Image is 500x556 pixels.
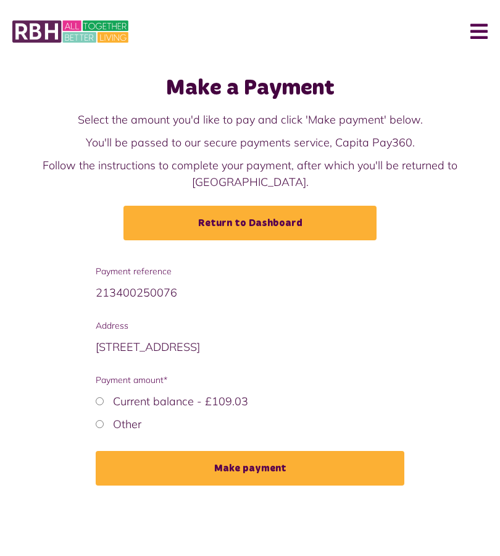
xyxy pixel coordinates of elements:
span: Address [96,319,404,332]
a: Return to Dashboard [123,206,377,240]
span: 213400250076 [96,285,177,300]
span: [STREET_ADDRESS] [96,340,200,354]
span: Payment amount* [96,374,404,387]
img: MyRBH [12,19,128,44]
label: Current balance - £109.03 [113,394,248,408]
h1: Make a Payment [12,75,488,102]
span: Payment reference [96,265,404,278]
p: Follow the instructions to complete your payment, after which you'll be returned to [GEOGRAPHIC_D... [12,157,488,190]
label: Other [113,417,141,431]
p: You'll be passed to our secure payments service, Capita Pay360. [12,134,488,151]
p: Select the amount you'd like to pay and click 'Make payment' below. [12,111,488,128]
button: Make payment [96,451,404,486]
